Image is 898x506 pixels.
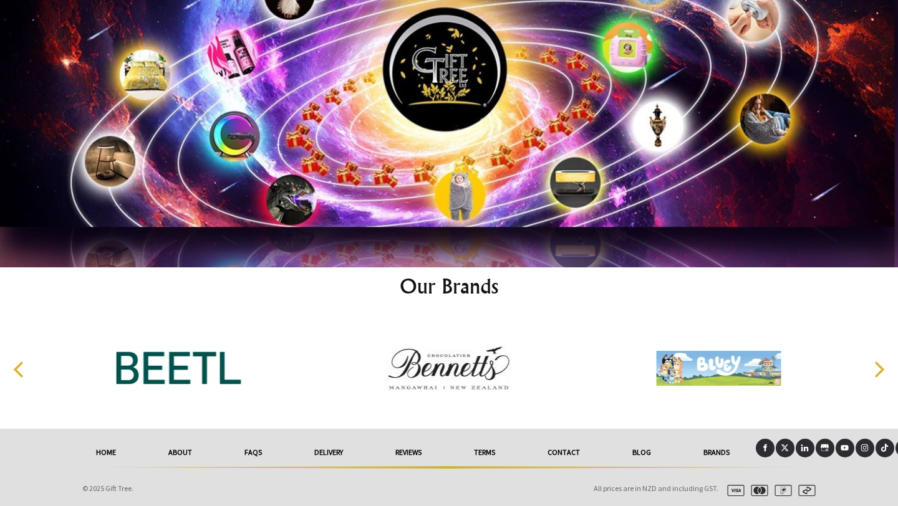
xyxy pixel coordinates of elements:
span: All prices are in NZD and including GST. [594,484,718,493]
a: X (Twitter) [776,439,794,457]
a: Instagram [856,439,874,457]
a: About [142,439,218,466]
a: Contact [521,439,606,466]
a: Brands [677,439,756,466]
a: HOME [70,439,142,466]
a: Blog [606,439,677,466]
a: reviews [369,439,448,466]
img: paypal.svg [770,485,792,496]
img: visa.svg [722,485,745,496]
img: Bennetts Chocolates [387,322,511,415]
img: mastercard.svg [746,485,768,496]
img: Bluey [657,322,781,415]
a: LinkedIn [796,439,814,457]
a: Tiktok [876,439,894,457]
a: Terms [448,439,521,466]
span: © 2025 Gift Tree. [82,484,133,493]
img: afterpay.svg [793,485,816,496]
img: BEETL Skincare [117,322,241,415]
a: FAQs [218,439,288,466]
a: Facebook [756,439,775,457]
a: delivery [288,439,369,466]
button: Previous [6,356,34,384]
a: Youtube [836,439,854,457]
button: Next [864,356,892,384]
